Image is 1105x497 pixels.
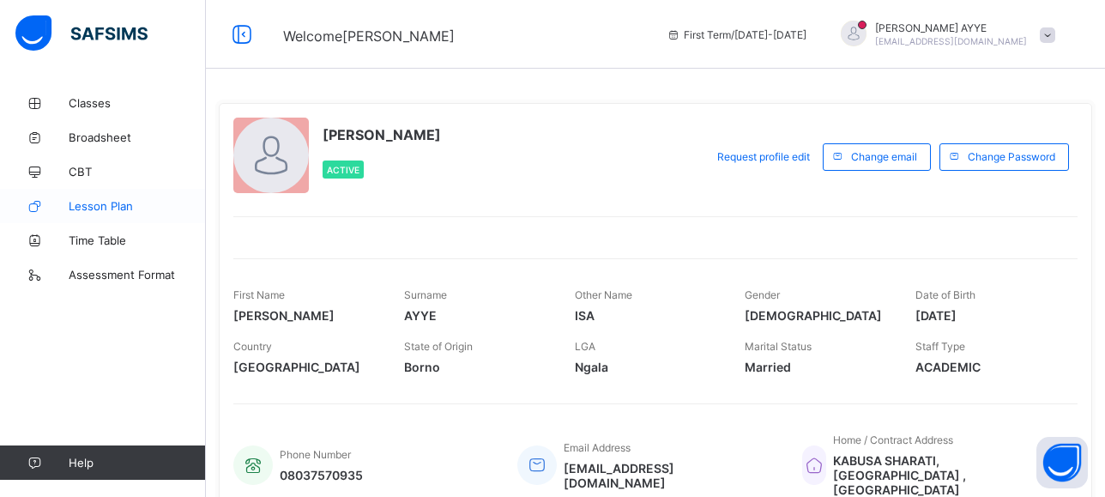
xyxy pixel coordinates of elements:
[667,28,806,41] span: session/term information
[233,340,272,353] span: Country
[575,288,632,301] span: Other Name
[875,21,1027,34] span: [PERSON_NAME] AYYE
[875,36,1027,46] span: [EMAIL_ADDRESS][DOMAIN_NAME]
[404,308,549,323] span: AYYE
[69,165,206,179] span: CBT
[851,150,917,163] span: Change email
[404,340,473,353] span: State of Origin
[1036,437,1088,488] button: Open asap
[833,453,1060,497] span: KABUSA SHARATI, [GEOGRAPHIC_DATA] , [GEOGRAPHIC_DATA]
[69,130,206,144] span: Broadsheet
[575,340,595,353] span: LGA
[233,360,378,374] span: [GEOGRAPHIC_DATA]
[280,448,351,461] span: Phone Number
[69,233,206,247] span: Time Table
[745,340,812,353] span: Marital Status
[745,308,890,323] span: [DEMOGRAPHIC_DATA]
[915,360,1060,374] span: ACADEMIC
[575,360,720,374] span: Ngala
[564,461,776,490] span: [EMAIL_ADDRESS][DOMAIN_NAME]
[968,150,1055,163] span: Change Password
[915,340,965,353] span: Staff Type
[404,288,447,301] span: Surname
[717,150,810,163] span: Request profile edit
[575,308,720,323] span: ISA
[69,456,205,470] span: Help
[283,27,455,45] span: Welcome [PERSON_NAME]
[745,360,890,374] span: Married
[69,268,206,282] span: Assessment Format
[280,468,363,482] span: 08037570935
[404,360,549,374] span: Borno
[915,308,1060,323] span: [DATE]
[323,126,441,143] span: [PERSON_NAME]
[327,165,359,175] span: Active
[833,433,953,446] span: Home / Contract Address
[745,288,780,301] span: Gender
[233,288,285,301] span: First Name
[233,308,378,323] span: [PERSON_NAME]
[915,288,975,301] span: Date of Birth
[824,21,1064,49] div: SALEHAYYE
[564,441,631,454] span: Email Address
[69,96,206,110] span: Classes
[69,199,206,213] span: Lesson Plan
[15,15,148,52] img: safsims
